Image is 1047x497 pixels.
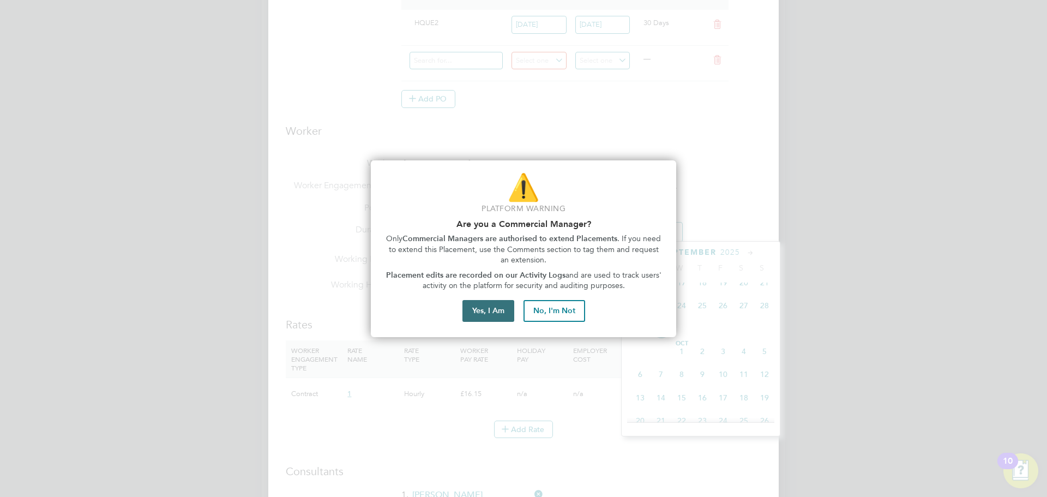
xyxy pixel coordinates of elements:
div: Are you part of the Commercial Team? [371,160,676,337]
p: ⚠️ [384,169,663,206]
strong: Placement edits are recorded on our Activity Logs [386,271,565,280]
span: and are used to track users' activity on the platform for security and auditing purposes. [423,271,664,291]
p: Platform Warning [384,203,663,214]
h2: Are you a Commercial Manager? [384,219,663,229]
span: . If you need to extend this Placement, use the Comments section to tag them and request an exten... [389,234,664,265]
strong: Commercial Managers are authorised to extend Placements [402,234,617,243]
span: Only [386,234,402,243]
button: Yes, I Am [462,300,514,322]
button: No, I'm Not [523,300,585,322]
